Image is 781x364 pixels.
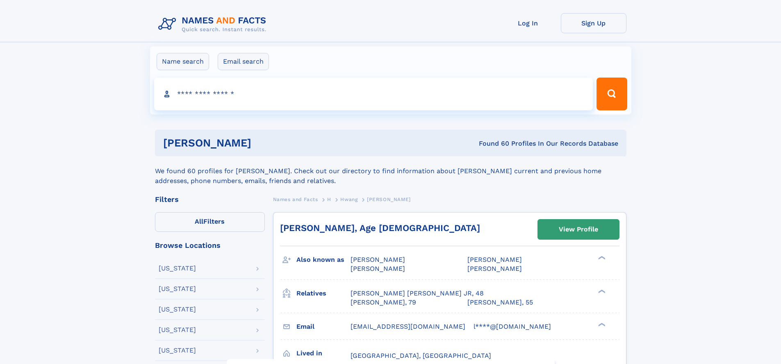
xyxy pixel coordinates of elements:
[340,197,357,202] span: Hwang
[159,265,196,272] div: [US_STATE]
[559,220,598,239] div: View Profile
[327,194,331,204] a: H
[351,265,405,272] span: [PERSON_NAME]
[495,13,561,33] a: Log In
[327,197,331,202] span: H
[159,306,196,313] div: [US_STATE]
[157,53,209,70] label: Name search
[273,194,318,204] a: Names and Facts
[367,197,411,202] span: [PERSON_NAME]
[596,255,606,261] div: ❯
[351,289,484,298] a: [PERSON_NAME] [PERSON_NAME] JR, 48
[163,138,365,148] h1: [PERSON_NAME]
[218,53,269,70] label: Email search
[296,253,351,267] h3: Also known as
[155,156,626,186] div: We found 60 profiles for [PERSON_NAME]. Check out our directory to find information about [PERSON...
[467,265,522,272] span: [PERSON_NAME]
[159,347,196,354] div: [US_STATE]
[340,194,357,204] a: Hwang
[596,288,606,294] div: ❯
[296,320,351,334] h3: Email
[155,13,273,35] img: Logo Names and Facts
[467,298,533,307] a: [PERSON_NAME], 55
[351,298,416,307] a: [PERSON_NAME], 79
[159,327,196,333] div: [US_STATE]
[296,286,351,300] h3: Relatives
[296,346,351,360] h3: Lived in
[195,217,203,225] span: All
[155,212,265,232] label: Filters
[467,256,522,263] span: [PERSON_NAME]
[155,242,265,249] div: Browse Locations
[159,286,196,292] div: [US_STATE]
[561,13,626,33] a: Sign Up
[596,322,606,327] div: ❯
[538,220,619,239] a: View Profile
[597,78,627,110] button: Search Button
[280,223,480,233] a: [PERSON_NAME], Age [DEMOGRAPHIC_DATA]
[351,352,491,359] span: [GEOGRAPHIC_DATA], [GEOGRAPHIC_DATA]
[351,323,465,330] span: [EMAIL_ADDRESS][DOMAIN_NAME]
[155,196,265,203] div: Filters
[154,78,593,110] input: search input
[365,139,618,148] div: Found 60 Profiles In Our Records Database
[351,256,405,263] span: [PERSON_NAME]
